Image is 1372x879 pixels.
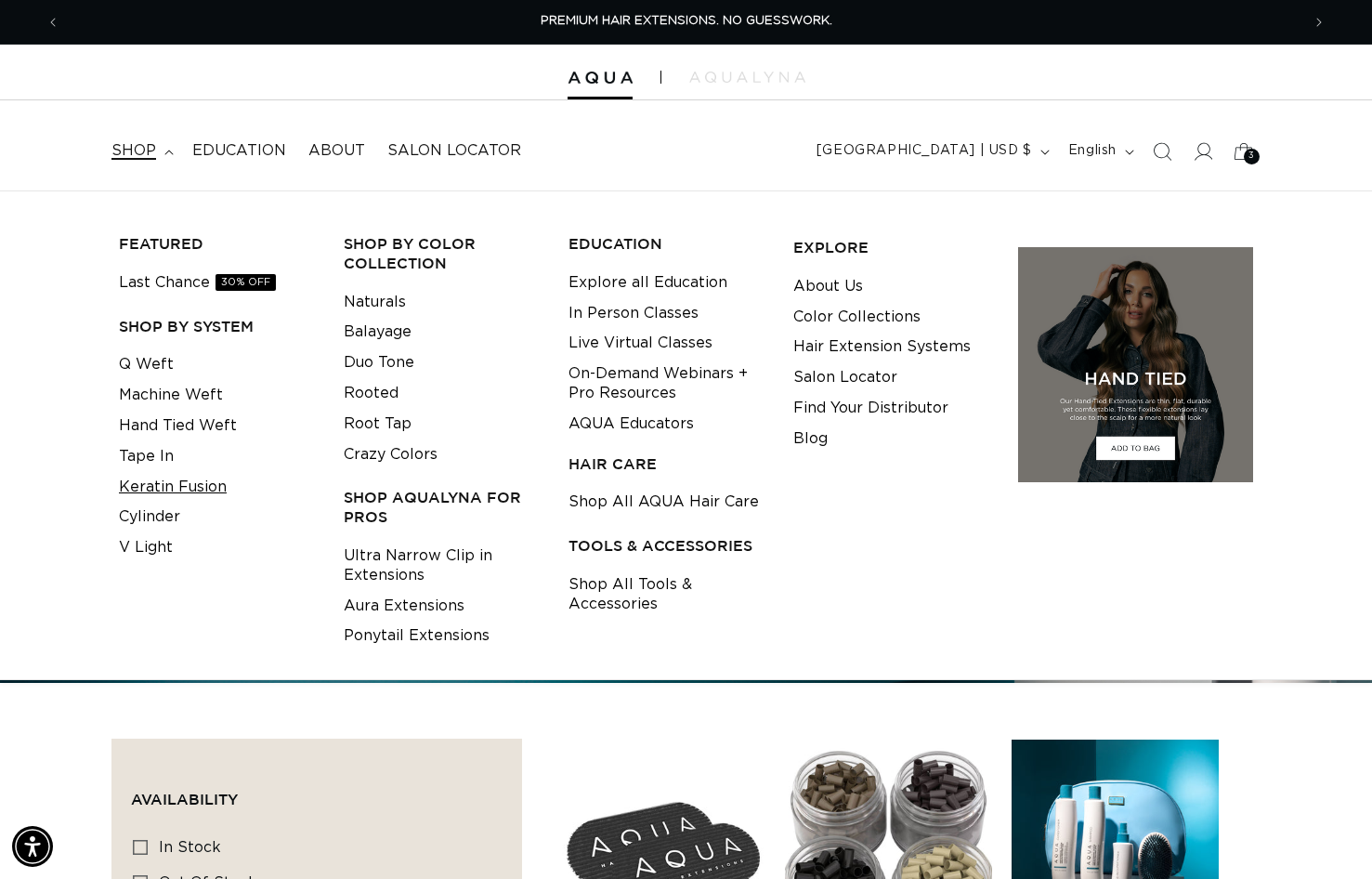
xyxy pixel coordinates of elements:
span: Education [192,141,286,161]
a: Hand Tied Weft [119,411,237,441]
a: Color Collections [793,302,921,333]
a: Explore all Education [568,268,727,298]
a: In Person Classes [568,298,699,329]
a: Shop All Tools & Accessories [568,570,764,620]
a: Ultra Narrow Clip in Extensions [344,541,540,591]
a: Last Chance30% OFF [119,268,276,298]
h3: HAIR CARE [568,454,764,474]
h3: Shop AquaLyna for Pros [344,488,540,527]
button: Previous announcement [33,5,73,40]
a: About [297,130,376,172]
summary: Availability (0 selected) [131,758,503,825]
a: Salon Locator [376,130,532,172]
iframe: Chat Widget [1279,790,1372,879]
button: Next announcement [1299,5,1339,40]
span: PREMIUM HAIR EXTENSIONS. NO GUESSWORK. [541,15,832,27]
a: Balayage [344,317,412,348]
a: Aura Extensions [344,591,464,622]
h3: Shop by Color Collection [344,234,540,273]
a: About Us [793,271,863,302]
a: Crazy Colors [344,439,438,470]
h3: FEATURED [119,234,315,254]
a: Live Virtual Classes [568,328,712,359]
span: 3 [1248,149,1255,164]
a: Naturals [344,287,406,318]
a: Shop All AQUA Hair Care [568,487,759,518]
a: Q Weft [119,349,174,380]
a: Rooted [344,378,399,409]
summary: shop [100,130,181,172]
img: aqualyna.com [689,72,805,83]
span: Salon Locator [387,141,521,161]
summary: Search [1142,131,1183,172]
h3: SHOP BY SYSTEM [119,317,315,336]
span: [GEOGRAPHIC_DATA] | USD $ [817,141,1032,161]
img: Aqua Hair Extensions [568,72,633,85]
h3: EXPLORE [793,238,989,257]
a: Keratin Fusion [119,472,227,503]
h3: TOOLS & ACCESSORIES [568,536,764,556]
button: English [1057,134,1142,169]
span: shop [111,141,156,161]
a: On-Demand Webinars + Pro Resources [568,359,764,409]
a: Hair Extension Systems [793,332,971,362]
span: 30% OFF [216,274,276,291]
a: Education [181,130,297,172]
a: Salon Locator [793,362,897,393]
a: Duo Tone [344,348,414,378]
span: Availability [131,791,238,807]
span: In stock [159,840,221,855]
a: Machine Weft [119,380,223,411]
a: Blog [793,424,828,454]
a: V Light [119,532,173,563]
a: Cylinder [119,502,180,532]
span: English [1068,141,1117,161]
button: [GEOGRAPHIC_DATA] | USD $ [805,134,1057,169]
a: Find Your Distributor [793,393,948,424]
a: Ponytail Extensions [344,621,490,651]
a: AQUA Educators [568,409,694,439]
div: Accessibility Menu [12,826,53,867]
a: Root Tap [344,409,412,439]
span: About [308,141,365,161]
a: Tape In [119,441,174,472]
h3: EDUCATION [568,234,764,254]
